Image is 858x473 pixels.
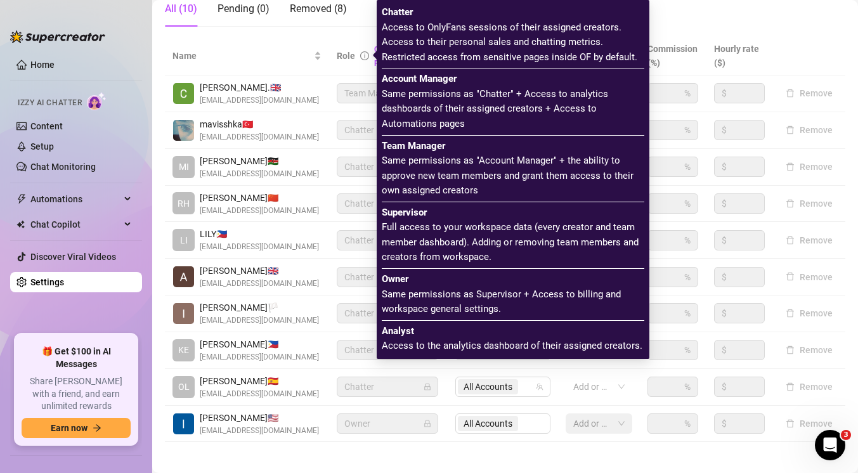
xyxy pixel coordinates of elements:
[344,157,431,176] span: Chatter
[172,49,311,63] span: Name
[382,5,644,65] span: Access to OnlyFans sessions of their assigned creators. Access to their personal sales and chatti...
[22,375,131,413] span: Share [PERSON_NAME] with a friend, and earn unlimited rewards
[30,141,54,152] a: Setup
[781,159,838,174] button: Remove
[200,191,319,205] span: [PERSON_NAME] 🇨🇳
[382,73,457,84] b: Account Manager
[344,414,431,433] span: Owner
[30,214,120,235] span: Chat Copilot
[200,94,319,107] span: [EMAIL_ADDRESS][DOMAIN_NAME]
[200,168,319,180] span: [EMAIL_ADDRESS][DOMAIN_NAME]
[200,337,319,351] span: [PERSON_NAME] 🇵🇭
[374,45,416,68] a: Configure Permissions
[180,233,188,247] span: LI
[781,269,838,285] button: Remove
[424,383,431,391] span: lock
[781,196,838,211] button: Remove
[290,1,347,16] div: Removed (8)
[382,324,644,354] span: Access to the analytics dashboard of their assigned creators.
[382,6,413,18] b: Chatter
[382,205,644,265] span: Full access to your workspace data (every creator and team member dashboard). Adding or removing ...
[165,37,329,75] th: Name
[178,343,189,357] span: KE
[173,266,194,287] img: Augustina Asante
[30,277,64,287] a: Settings
[344,194,431,213] span: Chatter
[382,272,644,317] span: Same permissions as Supervisor + Access to billing and workspace general settings.
[179,160,189,174] span: MI
[382,72,644,131] span: Same permissions as "Chatter" + Access to analytics dashboards of their assigned creators + Acces...
[781,416,838,431] button: Remove
[173,83,194,104] img: Cherry Berry
[200,154,319,168] span: [PERSON_NAME] 🇰🇪
[200,425,319,437] span: [EMAIL_ADDRESS][DOMAIN_NAME]
[173,120,194,141] img: mavisshka
[16,220,25,229] img: Chat Copilot
[22,418,131,438] button: Earn nowarrow-right
[173,303,194,324] img: Ishan Sharma
[382,140,445,152] b: Team Manager
[200,351,319,363] span: [EMAIL_ADDRESS][DOMAIN_NAME]
[781,379,838,394] button: Remove
[87,92,107,110] img: AI Chatter
[464,380,512,394] span: All Accounts
[93,424,101,432] span: arrow-right
[178,197,190,211] span: RH
[200,314,319,327] span: [EMAIL_ADDRESS][DOMAIN_NAME]
[200,131,319,143] span: [EMAIL_ADDRESS][DOMAIN_NAME]
[218,1,270,16] div: Pending (0)
[178,380,190,394] span: OL
[30,121,63,131] a: Content
[200,301,319,314] span: [PERSON_NAME] 🏳️
[200,388,319,400] span: [EMAIL_ADDRESS][DOMAIN_NAME]
[781,306,838,321] button: Remove
[30,60,55,70] a: Home
[30,189,120,209] span: Automations
[200,374,319,388] span: [PERSON_NAME] 🇪🇸
[841,430,851,440] span: 3
[640,37,706,75] th: Commission (%)
[344,377,431,396] span: Chatter
[165,1,197,16] div: All (10)
[706,37,773,75] th: Hourly rate ($)
[200,81,319,94] span: [PERSON_NAME]. 🇬🇧
[200,227,319,241] span: LILY 🇵🇭
[382,139,644,198] span: Same permissions as "Account Manager" + the ability to approve new team members and grant them ac...
[382,325,414,337] b: Analyst
[200,411,319,425] span: [PERSON_NAME] 🇺🇸
[337,51,355,61] span: Role
[30,252,116,262] a: Discover Viral Videos
[344,268,431,287] span: Chatter
[458,379,518,394] span: All Accounts
[16,194,27,204] span: thunderbolt
[815,430,845,460] iframe: Intercom live chat
[781,233,838,248] button: Remove
[382,273,408,285] b: Owner
[10,30,105,43] img: logo-BBDzfeDw.svg
[51,423,88,433] span: Earn now
[200,278,319,290] span: [EMAIL_ADDRESS][DOMAIN_NAME]
[360,51,369,60] span: info-circle
[781,122,838,138] button: Remove
[200,205,319,217] span: [EMAIL_ADDRESS][DOMAIN_NAME]
[344,231,431,250] span: Chatter
[344,340,431,360] span: Chatter
[781,342,838,358] button: Remove
[344,84,431,103] span: Team Manager
[30,162,96,172] a: Chat Monitoring
[200,241,319,253] span: [EMAIL_ADDRESS][DOMAIN_NAME]
[200,117,319,131] span: mavisshka 🇹🇷
[173,413,194,434] img: lisamarie quintana
[344,120,431,139] span: Chatter
[536,383,543,391] span: team
[424,420,431,427] span: lock
[22,346,131,370] span: 🎁 Get $100 in AI Messages
[382,207,427,218] b: Supervisor
[781,86,838,101] button: Remove
[344,304,431,323] span: Chatter
[200,264,319,278] span: [PERSON_NAME] 🇬🇧
[18,97,82,109] span: Izzy AI Chatter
